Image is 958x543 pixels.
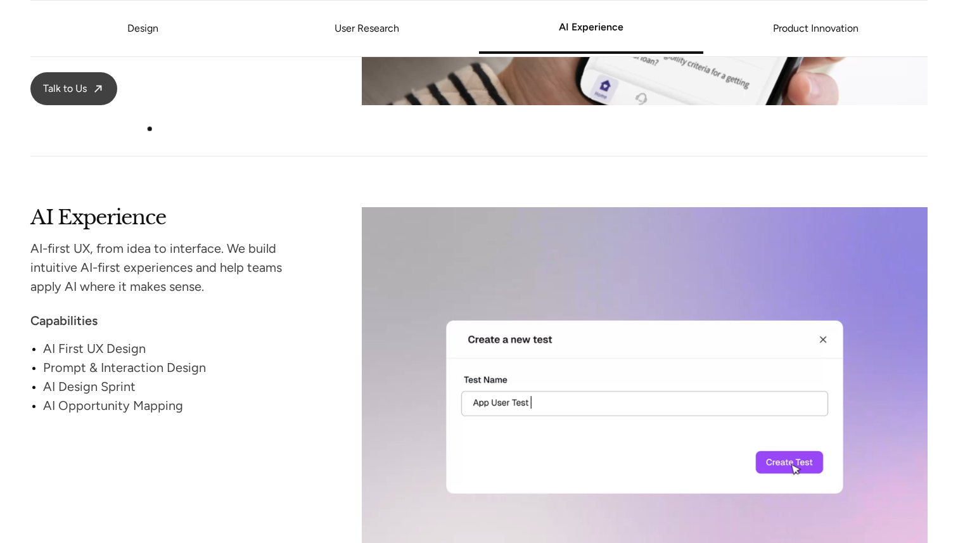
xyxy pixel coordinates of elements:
[127,22,158,34] a: Design
[703,25,928,32] a: Product Innovation
[43,82,87,96] span: Talk to Us
[43,377,314,396] div: AI Design Sprint
[30,311,314,330] div: Capabilities
[255,25,479,32] a: User Research
[43,396,314,415] div: AI Opportunity Mapping
[30,207,314,224] h2: AI Experience
[30,239,314,296] div: AI-first UX, from idea to interface. We build intuitive AI-first experiences and help teams apply...
[479,23,703,31] a: AI Experience
[30,72,117,106] a: Talk to Us
[43,358,314,377] div: Prompt & Interaction Design
[43,339,314,358] div: AI First UX Design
